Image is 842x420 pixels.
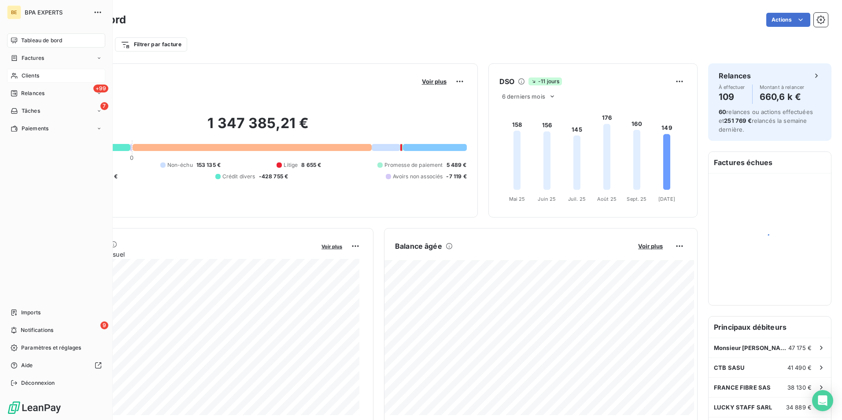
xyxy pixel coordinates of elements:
h4: 660,6 k € [760,90,805,104]
span: Paiements [22,125,48,133]
a: Aide [7,358,105,372]
div: BE [7,5,21,19]
button: Filtrer par facture [115,37,187,52]
span: -7 119 € [446,173,466,181]
span: 6 derniers mois [502,93,545,100]
span: 153 135 € [196,161,221,169]
span: -428 755 € [259,173,288,181]
span: Crédit divers [222,173,255,181]
h6: DSO [499,76,514,87]
span: Notifications [21,326,53,334]
span: Montant à relancer [760,85,805,90]
span: Paramètres et réglages [21,344,81,352]
h6: Principaux débiteurs [709,317,831,338]
span: Clients [22,72,39,80]
span: 38 130 € [787,384,812,391]
tspan: Mai 25 [509,196,525,202]
button: Actions [766,13,810,27]
span: 60 [719,108,726,115]
span: Non-échu [167,161,193,169]
span: À effectuer [719,85,745,90]
span: 41 490 € [787,364,812,371]
span: Voir plus [321,243,342,250]
h6: Balance âgée [395,241,442,251]
span: Avoirs non associés [393,173,443,181]
span: 251 769 € [724,117,751,124]
h4: 109 [719,90,745,104]
span: Factures [22,54,44,62]
span: Tâches [22,107,40,115]
span: FRANCE FIBRE SAS [714,384,771,391]
span: Déconnexion [21,379,55,387]
div: Open Intercom Messenger [812,390,833,411]
tspan: [DATE] [658,196,675,202]
span: Monsieur [PERSON_NAME] [714,344,788,351]
span: Relances [21,89,44,97]
span: Chiffre d'affaires mensuel [50,250,315,259]
span: 5 489 € [447,161,467,169]
span: 8 655 € [301,161,321,169]
tspan: Juin 25 [538,196,556,202]
tspan: Juil. 25 [568,196,586,202]
span: 7 [100,102,108,110]
span: Litige [284,161,298,169]
tspan: Août 25 [597,196,617,202]
h6: Factures échues [709,152,831,173]
span: CTB SASU [714,364,745,371]
img: Logo LeanPay [7,401,62,415]
h2: 1 347 385,21 € [50,114,467,141]
span: BPA EXPERTS [25,9,88,16]
h6: Relances [719,70,751,81]
span: relances ou actions effectuées et relancés la semaine dernière. [719,108,813,133]
span: Aide [21,361,33,369]
span: LUCKY STAFF SARL [714,404,772,411]
span: Tableau de bord [21,37,62,44]
tspan: Sept. 25 [627,196,646,202]
span: Voir plus [638,243,663,250]
span: Voir plus [422,78,447,85]
button: Voir plus [635,242,665,250]
span: 47 175 € [788,344,812,351]
span: 9 [100,321,108,329]
span: Imports [21,309,41,317]
span: -11 jours [528,77,562,85]
span: 0 [130,154,133,161]
button: Voir plus [419,77,449,85]
span: Promesse de paiement [384,161,443,169]
span: 34 889 € [786,404,812,411]
button: Voir plus [319,242,345,250]
span: +99 [93,85,108,92]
